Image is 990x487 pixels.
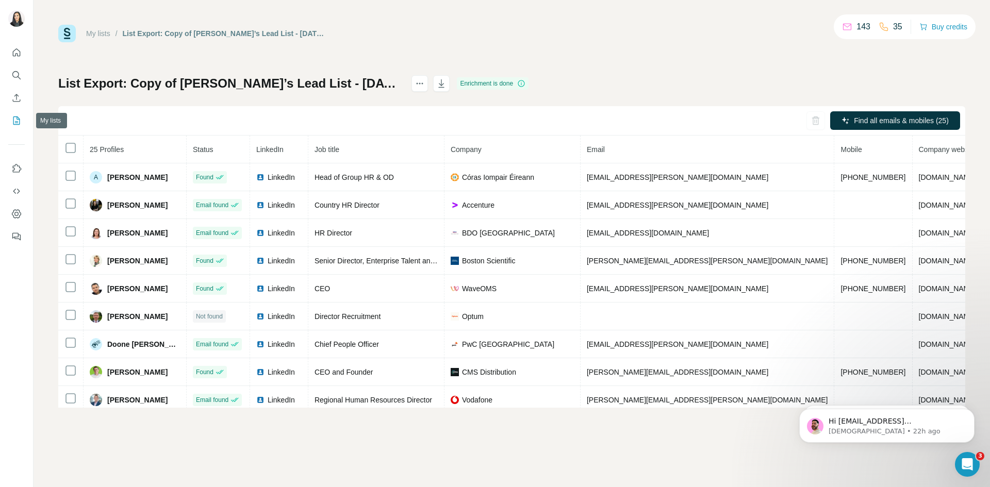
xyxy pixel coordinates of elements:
img: company-logo [451,368,459,376]
img: company-logo [451,257,459,265]
span: Chief People Officer [315,340,379,348]
button: Dashboard [8,205,25,223]
iframe: Intercom notifications message [784,387,990,459]
button: actions [411,75,428,92]
img: company-logo [451,340,459,348]
img: Avatar [90,310,102,323]
button: Buy credits [919,20,967,34]
iframe: Intercom live chat [955,452,980,477]
span: Status [193,145,213,154]
img: LinkedIn logo [256,173,265,181]
img: company-logo [451,201,459,209]
span: LinkedIn [268,367,295,377]
img: Avatar [90,255,102,267]
span: CEO [315,284,330,293]
span: [PERSON_NAME] [107,367,168,377]
span: Córas Iompair Éireann [462,172,534,182]
span: [PERSON_NAME][EMAIL_ADDRESS][PERSON_NAME][DOMAIN_NAME] [587,396,828,404]
span: 25 Profiles [90,145,124,154]
span: LinkedIn [256,145,284,154]
span: BDO [GEOGRAPHIC_DATA] [462,228,555,238]
span: Senior Director, Enterprise Talent and Engagement [315,257,477,265]
span: [PHONE_NUMBER] [840,173,905,181]
span: LinkedIn [268,256,295,266]
button: My lists [8,111,25,130]
img: LinkedIn logo [256,368,265,376]
span: [DOMAIN_NAME] [919,257,977,265]
span: [DOMAIN_NAME] [919,368,977,376]
img: Avatar [90,282,102,295]
img: LinkedIn logo [256,312,265,321]
img: LinkedIn logo [256,201,265,209]
span: [PERSON_NAME] [107,200,168,210]
img: Avatar [90,394,102,406]
span: Hi [EMAIL_ADDRESS][DOMAIN_NAME], [PERSON_NAME] here 👋 I hope you're doing well and thank you for ... [45,30,177,202]
li: / [115,28,118,39]
span: Email found [196,228,228,238]
img: LinkedIn logo [256,340,265,348]
span: Job title [315,145,339,154]
span: LinkedIn [268,339,295,349]
span: Doone [PERSON_NAME] [107,339,180,349]
img: company-logo [451,229,459,237]
span: CEO and Founder [315,368,373,376]
div: List Export: Copy of [PERSON_NAME]’s Lead List - [DATE] 12:27 [123,28,327,39]
span: [PHONE_NUMBER] [840,368,905,376]
span: Company website [919,145,976,154]
span: Find all emails & mobiles (25) [854,115,949,126]
div: A [90,171,102,183]
img: LinkedIn logo [256,284,265,293]
span: Email [587,145,605,154]
button: Quick start [8,43,25,62]
span: HR Director [315,229,352,237]
button: Use Surfe on LinkedIn [8,159,25,178]
span: CMS Distribution [462,367,516,377]
button: Search [8,66,25,85]
span: [PERSON_NAME] [107,256,168,266]
span: [PHONE_NUMBER] [840,257,905,265]
button: Find all emails & mobiles (25) [830,111,960,130]
span: Found [196,284,213,293]
span: LinkedIn [268,283,295,294]
span: 3 [976,452,984,460]
span: [PERSON_NAME] [107,228,168,238]
span: Optum [462,311,484,322]
span: LinkedIn [268,172,295,182]
span: [PERSON_NAME] [107,172,168,182]
span: Company [451,145,482,154]
a: My lists [86,29,110,38]
span: Found [196,256,213,265]
img: Avatar [90,199,102,211]
span: LinkedIn [268,311,295,322]
span: Email found [196,200,228,210]
span: [DOMAIN_NAME] [919,284,977,293]
span: [DOMAIN_NAME] [919,229,977,237]
span: [DOMAIN_NAME] [919,173,977,181]
img: company-logo [451,173,459,181]
h1: List Export: Copy of [PERSON_NAME]’s Lead List - [DATE] 12:27 [58,75,402,92]
img: Avatar [90,338,102,350]
img: Avatar [90,366,102,378]
span: Director Recruitment [315,312,381,321]
span: [EMAIL_ADDRESS][PERSON_NAME][DOMAIN_NAME] [587,173,768,181]
span: Regional Human Resources Director [315,396,432,404]
img: Surfe Logo [58,25,76,42]
span: [PERSON_NAME] [107,283,168,294]
img: company-logo [451,284,459,293]
span: LinkedIn [268,395,295,405]
img: LinkedIn logo [256,257,265,265]
span: [DOMAIN_NAME] [919,201,977,209]
span: Email found [196,340,228,349]
span: WaveOMS [462,283,497,294]
span: [PERSON_NAME][EMAIL_ADDRESS][PERSON_NAME][DOMAIN_NAME] [587,257,828,265]
span: PwC [GEOGRAPHIC_DATA] [462,339,554,349]
div: Enrichment is done [457,77,529,90]
span: Accenture [462,200,494,210]
span: Email found [196,395,228,405]
p: Message from Christian, sent 22h ago [45,40,178,49]
img: LinkedIn logo [256,396,265,404]
img: Avatar [8,10,25,27]
span: LinkedIn [268,228,295,238]
span: [EMAIL_ADDRESS][PERSON_NAME][DOMAIN_NAME] [587,201,768,209]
